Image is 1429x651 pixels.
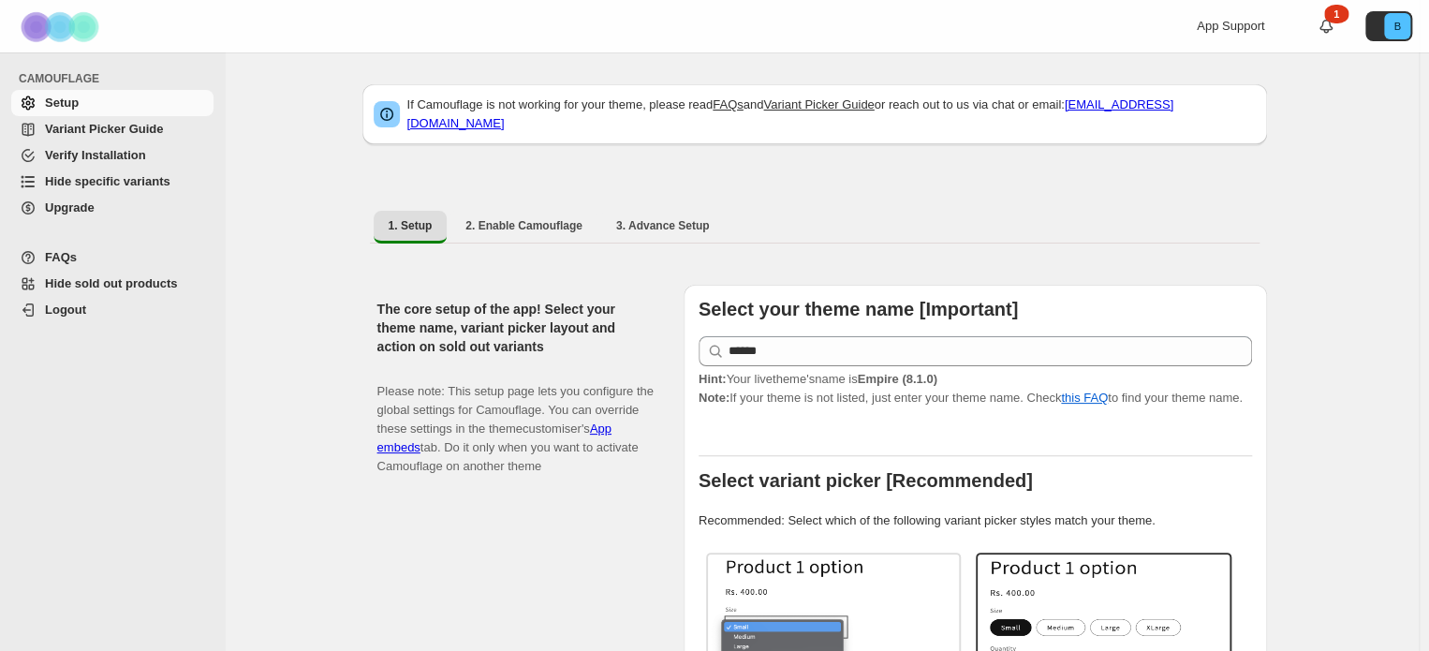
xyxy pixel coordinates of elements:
h2: The core setup of the app! Select your theme name, variant picker layout and action on sold out v... [377,300,654,356]
span: Logout [45,303,86,317]
span: 3. Advance Setup [616,218,710,233]
span: Hide specific variants [45,174,170,188]
a: Verify Installation [11,142,214,169]
b: Select variant picker [Recommended] [699,470,1033,491]
span: 2. Enable Camouflage [465,218,582,233]
button: Avatar with initials B [1365,11,1412,41]
span: Avatar with initials B [1384,13,1410,39]
a: 1 [1317,17,1335,36]
strong: Hint: [699,372,727,386]
a: this FAQ [1061,391,1108,405]
a: FAQs [11,244,214,271]
a: Upgrade [11,195,214,221]
a: Setup [11,90,214,116]
p: Please note: This setup page lets you configure the global settings for Camouflage. You can overr... [377,363,654,476]
span: 1. Setup [389,218,433,233]
div: 1 [1324,5,1348,23]
span: App Support [1197,19,1264,33]
span: CAMOUFLAGE [19,71,215,86]
span: Hide sold out products [45,276,178,290]
b: Select your theme name [Important] [699,299,1018,319]
a: Hide sold out products [11,271,214,297]
p: If Camouflage is not working for your theme, please read and or reach out to us via chat or email: [407,96,1256,133]
span: Verify Installation [45,148,146,162]
a: Hide specific variants [11,169,214,195]
span: Variant Picker Guide [45,122,163,136]
p: Recommended: Select which of the following variant picker styles match your theme. [699,511,1252,530]
a: Logout [11,297,214,323]
strong: Empire (8.1.0) [857,372,936,386]
p: If your theme is not listed, just enter your theme name. Check to find your theme name. [699,370,1252,407]
img: Camouflage [15,1,109,52]
strong: Note: [699,391,729,405]
a: Variant Picker Guide [763,97,874,111]
a: FAQs [713,97,744,111]
text: B [1393,21,1400,32]
span: Setup [45,96,79,110]
span: Upgrade [45,200,95,215]
a: Variant Picker Guide [11,116,214,142]
span: FAQs [45,250,77,264]
span: Your live theme's name is [699,372,937,386]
